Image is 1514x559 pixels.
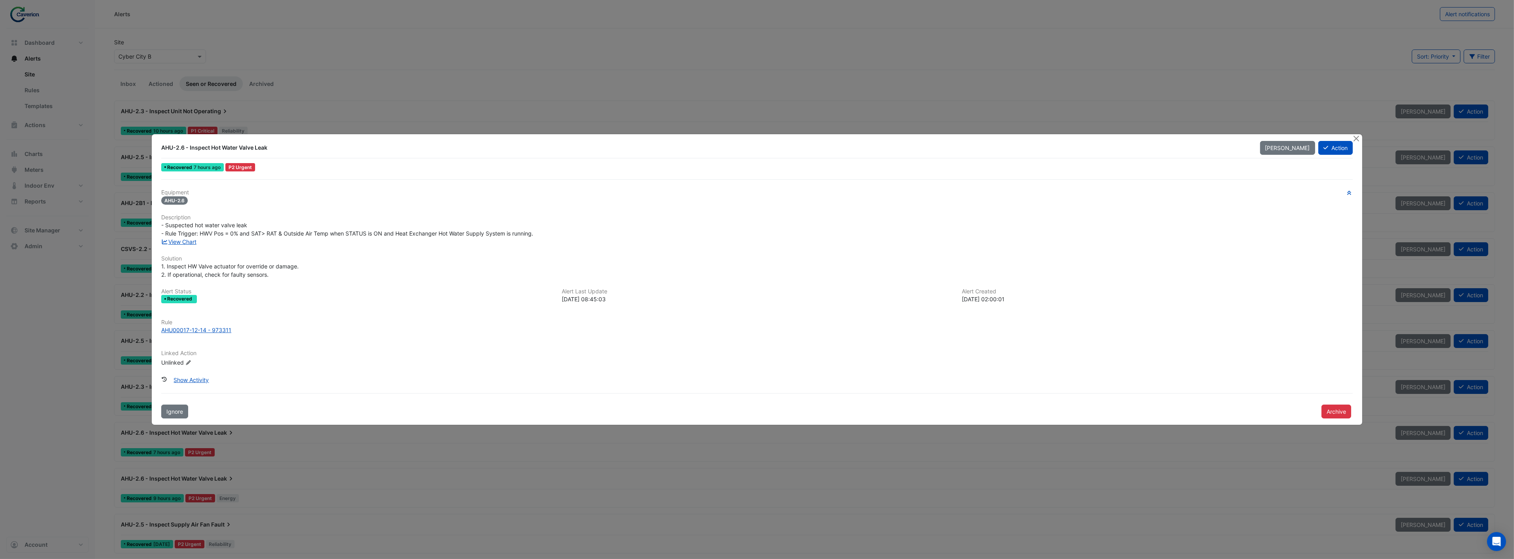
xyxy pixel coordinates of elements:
[169,373,214,387] button: Show Activity
[161,350,1353,357] h6: Linked Action
[185,359,191,365] fa-icon: Edit Linked Action
[161,255,1353,262] h6: Solution
[161,189,1353,196] h6: Equipment
[161,358,256,366] div: Unlinked
[962,288,1353,295] h6: Alert Created
[161,263,299,278] span: 1. Inspect HW Valve actuator for override or damage. 2. If operational, check for faulty sensors.
[962,295,1353,303] div: [DATE] 02:00:01
[194,164,221,170] span: Mon 18-Aug-2025 06:45 IST
[1260,141,1315,155] button: [PERSON_NAME]
[161,319,1353,326] h6: Rule
[166,408,183,415] span: Ignore
[562,295,953,303] div: [DATE] 08:45:03
[161,326,1353,334] a: AHU00017-12-14 - 973311
[161,214,1353,221] h6: Description
[225,163,255,171] div: P2 Urgent
[168,165,194,170] span: Recovered
[161,222,533,237] span: - Suspected hot water valve leak - Rule Trigger: HWV Pos = 0% and SAT> RAT & Outside Air Temp whe...
[1487,532,1506,551] div: Open Intercom Messenger
[161,238,196,245] a: View Chart
[161,288,552,295] h6: Alert Status
[562,288,953,295] h6: Alert Last Update
[161,196,188,205] span: AHU-2.6
[1318,141,1353,155] button: Action
[168,297,194,301] span: Recovered
[1265,145,1310,151] span: [PERSON_NAME]
[161,405,188,418] button: Ignore
[1321,405,1351,418] button: Archive
[161,144,1250,152] div: AHU-2.6 - Inspect Hot Water Valve Leak
[1352,134,1361,143] button: Close
[161,326,231,334] div: AHU00017-12-14 - 973311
